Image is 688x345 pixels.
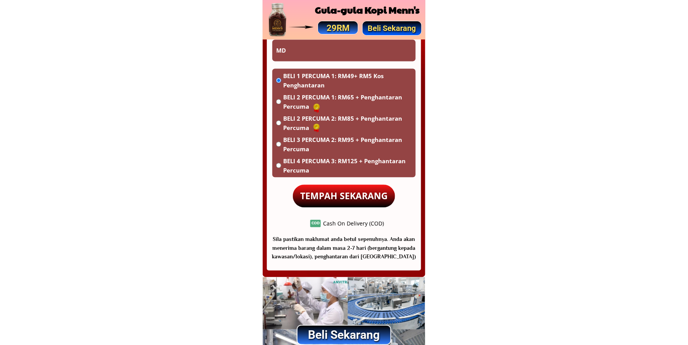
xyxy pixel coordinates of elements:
[310,220,321,226] h3: COD
[274,39,414,61] input: Alamat Spesifik
[283,156,412,175] span: BELI 4 PERCUMA 3: RM125 + Penghantaran Percuma
[298,326,390,344] p: Beli Sekarang
[283,71,412,90] span: BELI 1 PERCUMA 1: RM49+ RM5 Kos Penghantaran
[323,219,384,228] div: Cash On Delivery (COD)
[283,92,412,111] span: BELI 2 PERCUMA 1: RM65 + Penghantaran Percuma
[283,135,412,154] span: BELI 3 PERCUMA 2: RM95 + Penghantaran Percuma
[313,2,422,17] h2: Gula-gula Kopi Menn's
[269,235,420,261] h3: Sila pastikan maklumat anda betul sepenuhnya. Anda akan menerima barang dalam masa 2-7 hari (berg...
[293,184,395,207] p: TEMPAH SEKARANG
[363,21,422,35] p: Beli Sekarang
[318,21,358,35] p: 29RM
[283,114,412,132] span: BELI 2 PERCUMA 2: RM85 + Penghantaran Percuma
